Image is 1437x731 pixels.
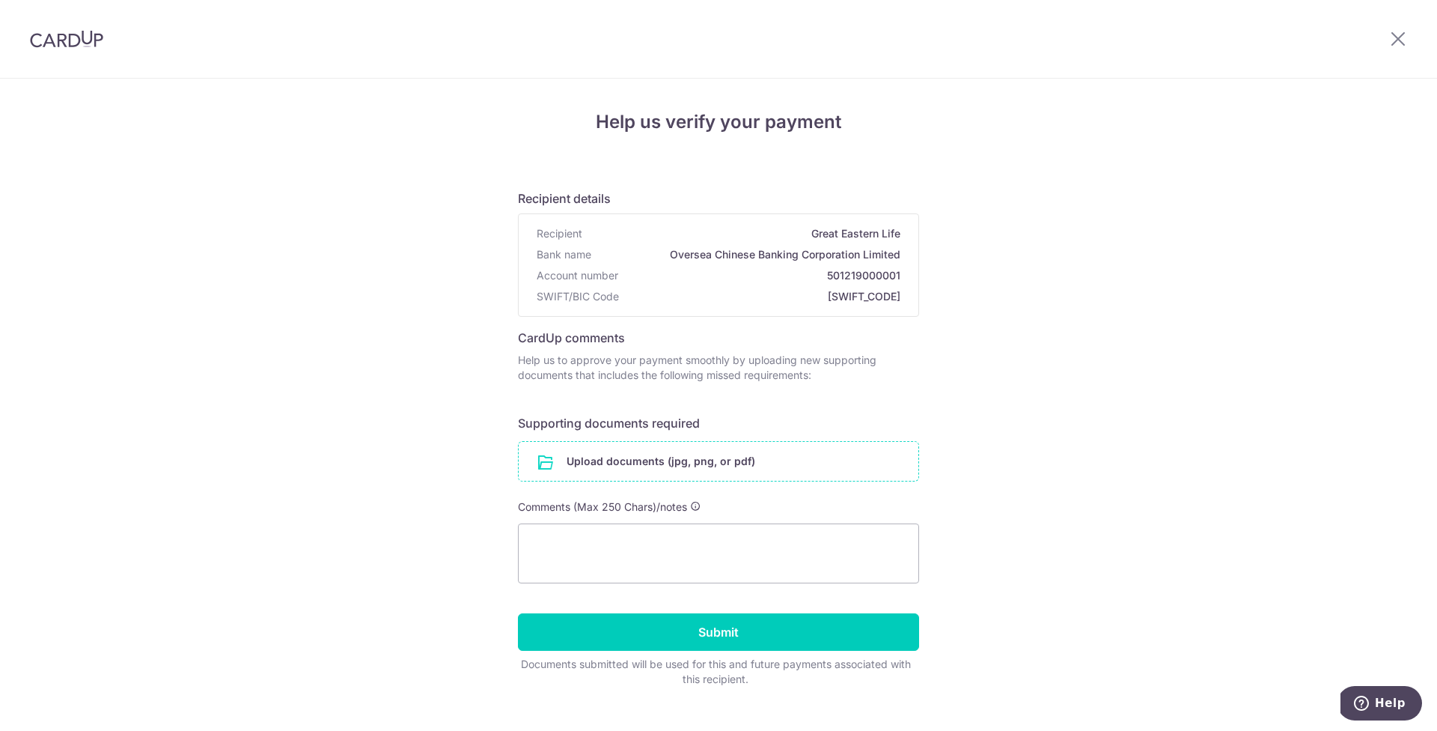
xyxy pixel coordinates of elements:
[518,500,687,513] span: Comments (Max 250 Chars)/notes
[30,30,103,48] img: CardUp
[537,247,591,262] span: Bank name
[537,268,618,283] span: Account number
[518,189,919,207] h6: Recipient details
[518,414,919,432] h6: Supporting documents required
[597,247,900,262] span: Oversea Chinese Banking Corporation Limited
[625,289,900,304] span: [SWIFT_CODE]
[588,226,900,241] span: Great Eastern Life
[518,613,919,651] input: Submit
[624,268,900,283] span: 501219000001
[1340,686,1422,724] iframe: Opens a widget where you can find more information
[518,329,919,347] h6: CardUp comments
[518,441,919,482] div: Upload documents (jpg, png, or pdf)
[537,226,582,241] span: Recipient
[518,657,913,687] div: Documents submitted will be used for this and future payments associated with this recipient.
[518,353,919,383] p: Help us to approve your payment smoothly by uploading new supporting documents that includes the ...
[518,109,919,136] h4: Help us verify your payment
[537,289,619,304] span: SWIFT/BIC Code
